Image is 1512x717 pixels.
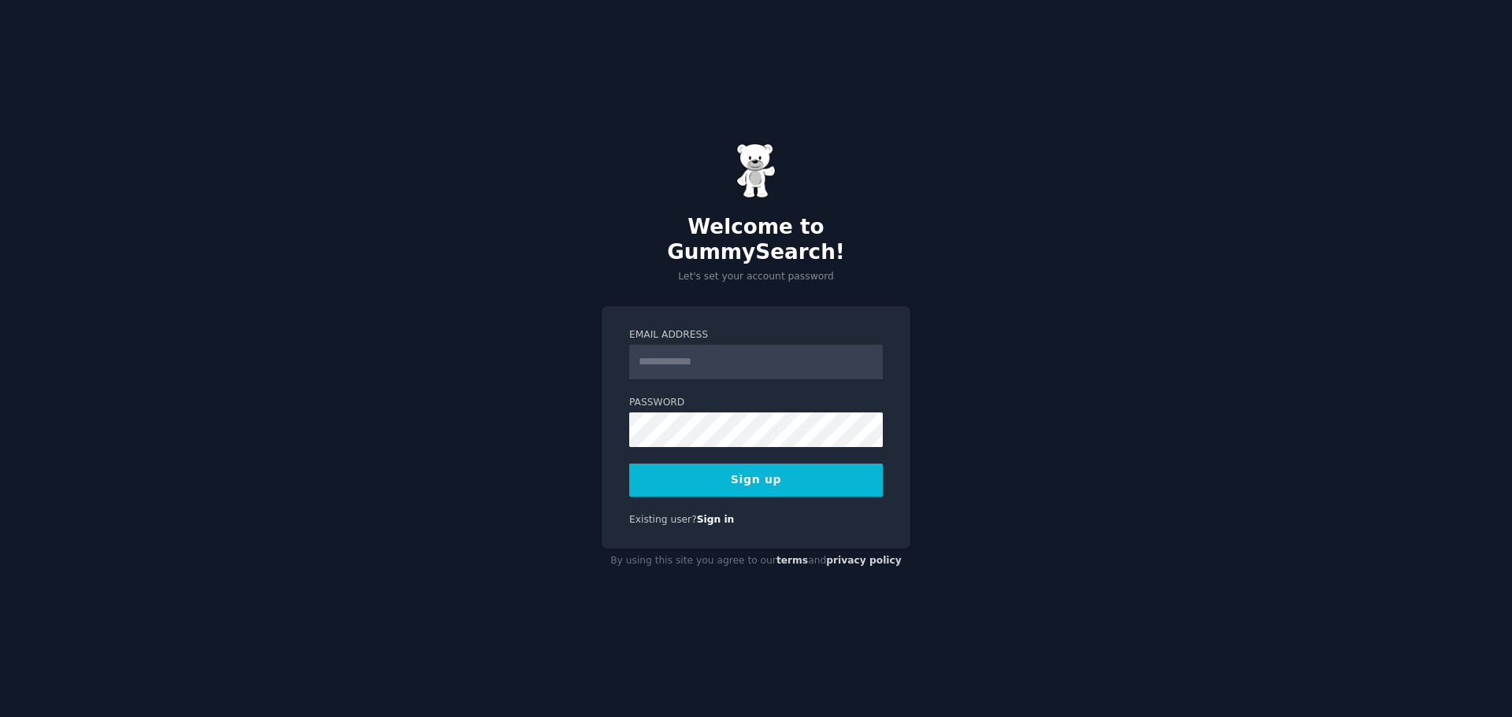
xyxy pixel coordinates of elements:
[629,514,697,525] span: Existing user?
[629,396,883,410] label: Password
[736,143,776,198] img: Gummy Bear
[629,464,883,497] button: Sign up
[629,328,883,342] label: Email Address
[602,549,910,574] div: By using this site you agree to our and
[697,514,735,525] a: Sign in
[826,555,902,566] a: privacy policy
[602,215,910,264] h2: Welcome to GummySearch!
[776,555,808,566] a: terms
[602,270,910,284] p: Let's set your account password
